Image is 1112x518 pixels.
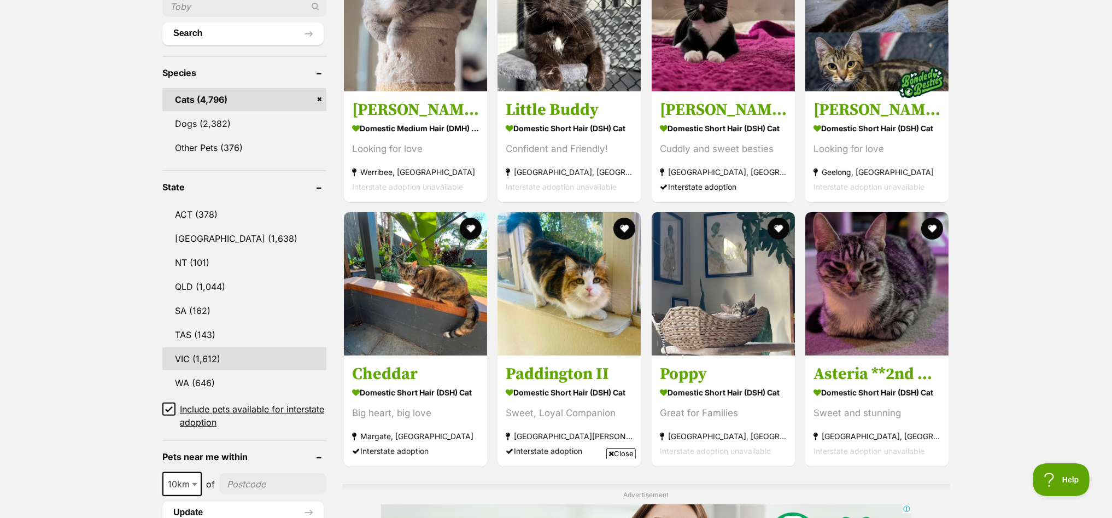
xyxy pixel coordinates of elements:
header: Pets near me within [162,452,326,462]
h3: Asteria **2nd Chance Cat Rescue** [813,364,940,385]
a: WA (646) [162,371,326,394]
h3: Little Buddy [506,99,633,120]
strong: Geelong, [GEOGRAPHIC_DATA] [813,164,940,179]
strong: [GEOGRAPHIC_DATA], [GEOGRAPHIC_DATA] [660,429,787,444]
a: Cats (4,796) [162,88,326,111]
div: Interstate adoption [506,444,633,458]
img: Asteria **2nd Chance Cat Rescue** - Domestic Short Hair (DSH) Cat [805,212,949,356]
a: Asteria **2nd Chance Cat Rescue** Domestic Short Hair (DSH) Cat Sweet and stunning [GEOGRAPHIC_DA... [805,356,949,467]
a: [PERSON_NAME] & [PERSON_NAME] Domestic Short Hair (DSH) Cat Looking for love Geelong, [GEOGRAPHIC... [805,91,949,202]
div: Sweet and stunning [813,406,940,421]
div: Great for Families [660,406,787,421]
div: Looking for love [813,141,940,156]
h3: [PERSON_NAME] [660,99,787,120]
span: 10km [162,472,202,496]
span: 10km [163,476,201,492]
a: SA (162) [162,299,326,322]
a: Other Pets (376) [162,136,326,159]
div: Interstate adoption [352,444,479,458]
iframe: Advertisement [357,463,755,513]
span: Interstate adoption unavailable [506,182,617,191]
a: [GEOGRAPHIC_DATA] (1,638) [162,227,326,250]
span: Interstate adoption unavailable [813,446,924,456]
strong: Domestic Short Hair (DSH) Cat [506,120,633,136]
strong: Werribee, [GEOGRAPHIC_DATA] [352,164,479,179]
strong: Domestic Short Hair (DSH) Cat [506,385,633,400]
img: Poppy - Domestic Short Hair (DSH) Cat [652,212,795,356]
header: Species [162,68,326,78]
strong: Domestic Short Hair (DSH) Cat [813,385,940,400]
img: Cheddar - Domestic Short Hair (DSH) Cat [344,212,487,356]
a: [PERSON_NAME] Domestic Medium Hair (DMH) Cat Looking for love Werribee, [GEOGRAPHIC_DATA] Interst... [344,91,487,202]
a: ACT (378) [162,203,326,226]
a: Include pets available for interstate adoption [162,403,326,429]
h3: [PERSON_NAME] & [PERSON_NAME] [813,99,940,120]
h3: Cheddar [352,364,479,385]
span: Include pets available for interstate adoption [180,403,326,429]
strong: Domestic Medium Hair (DMH) Cat [352,120,479,136]
a: Dogs (2,382) [162,112,326,135]
h3: Poppy [660,364,787,385]
h3: [PERSON_NAME] [352,99,479,120]
span: Interstate adoption unavailable [660,446,771,456]
a: Cheddar Domestic Short Hair (DSH) Cat Big heart, big love Margate, [GEOGRAPHIC_DATA] Interstate a... [344,356,487,467]
span: Interstate adoption unavailable [352,182,463,191]
div: Interstate adoption [660,179,787,194]
strong: Domestic Short Hair (DSH) Cat [813,120,940,136]
button: Search [162,22,324,44]
a: [PERSON_NAME] Domestic Short Hair (DSH) Cat Cuddly and sweet besties [GEOGRAPHIC_DATA], [GEOGRAPH... [652,91,795,202]
strong: Margate, [GEOGRAPHIC_DATA] [352,429,479,444]
strong: [GEOGRAPHIC_DATA], [GEOGRAPHIC_DATA] [660,164,787,179]
button: favourite [921,218,943,240]
span: Close [606,448,636,459]
div: Sweet, Loyal Companion [506,406,633,421]
a: TAS (143) [162,323,326,346]
span: of [206,478,215,491]
div: Big heart, big love [352,406,479,421]
div: Confident and Friendly! [506,141,633,156]
div: Looking for love [352,141,479,156]
img: Paddington II - Domestic Short Hair (DSH) Cat [498,212,641,356]
button: favourite [614,218,636,240]
button: favourite [460,218,482,240]
a: Little Buddy Domestic Short Hair (DSH) Cat Confident and Friendly! [GEOGRAPHIC_DATA], [GEOGRAPHIC... [498,91,641,202]
span: Interstate adoption unavailable [813,182,924,191]
a: VIC (1,612) [162,347,326,370]
a: NT (101) [162,251,326,274]
strong: Domestic Short Hair (DSH) Cat [660,120,787,136]
strong: Domestic Short Hair (DSH) Cat [660,385,787,400]
strong: [GEOGRAPHIC_DATA], [GEOGRAPHIC_DATA] [506,164,633,179]
a: Paddington II Domestic Short Hair (DSH) Cat Sweet, Loyal Companion [GEOGRAPHIC_DATA][PERSON_NAME]... [498,356,641,467]
iframe: Help Scout Beacon - Open [1033,463,1090,496]
button: favourite [768,218,789,240]
input: postcode [219,474,326,494]
header: State [162,182,326,192]
strong: [GEOGRAPHIC_DATA][PERSON_NAME][GEOGRAPHIC_DATA] [506,429,633,444]
strong: Domestic Short Hair (DSH) Cat [352,385,479,400]
div: Cuddly and sweet besties [660,141,787,156]
strong: [GEOGRAPHIC_DATA], [GEOGRAPHIC_DATA] [813,429,940,444]
a: QLD (1,044) [162,275,326,298]
img: bonded besties [894,55,949,109]
a: Poppy Domestic Short Hair (DSH) Cat Great for Families [GEOGRAPHIC_DATA], [GEOGRAPHIC_DATA] Inter... [652,356,795,467]
h3: Paddington II [506,364,633,385]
